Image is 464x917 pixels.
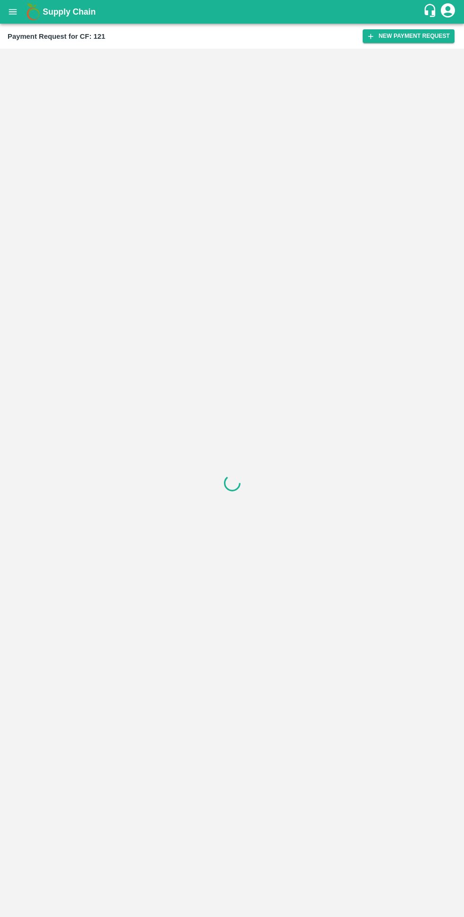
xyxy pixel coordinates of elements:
[8,33,105,40] b: Payment Request for CF: 121
[363,29,455,43] button: New Payment Request
[24,2,43,21] img: logo
[43,7,96,17] b: Supply Chain
[423,3,439,20] div: customer-support
[43,5,423,18] a: Supply Chain
[439,2,456,22] div: account of current user
[2,1,24,23] button: open drawer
